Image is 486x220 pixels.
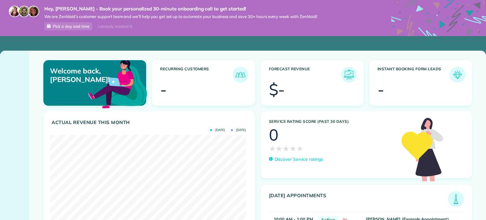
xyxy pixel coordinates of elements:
img: icon_form_leads-04211a6a04a5b2264e4ee56bc0799ec3eb69b7e499cbb523a139df1d13a81ae0.png [451,68,464,81]
span: ★ [290,143,296,154]
img: maria-72a9807cf96188c08ef61303f053569d2e2a8a1cde33d635c8a3ac13582a053d.jpg [9,6,20,17]
div: I already booked it [94,22,136,30]
img: icon_todays_appointments-901f7ab196bb0bea1936b74009e4eb5ffbc2d2711fa7634e0d609ed5ef32b18b.png [450,193,462,205]
h3: Forecast Revenue [269,67,341,83]
img: icon_forecast_revenue-8c13a41c7ed35a8dcfafea3cbb826a0462acb37728057bba2d056411b612bbbe.png [343,68,355,81]
a: Discover Service ratings [269,156,323,163]
h3: Service Rating score (past 30 days) [269,119,395,124]
span: We are ZenMaid’s customer support team and we’ll help you get set up to automate your business an... [44,14,317,19]
div: 0 [269,127,278,143]
span: ★ [296,143,303,154]
img: jorge-587dff0eeaa6aab1f244e6dc62b8924c3b6ad411094392a53c71c6c4a576187d.jpg [18,6,30,17]
p: Welcome back, [PERSON_NAME]! [50,67,113,84]
img: icon_recurring_customers-cf858462ba22bcd05b5a5880d41d6543d210077de5bb9ebc9590e49fd87d84ed.png [234,68,247,81]
span: ★ [269,143,276,154]
h3: [DATE] Appointments [269,193,448,207]
strong: Hey, [PERSON_NAME] - Book your personalized 30-minute onboarding call to get started! [44,6,317,12]
div: $- [269,82,285,97]
img: michelle-19f622bdf1676172e81f8f8fba1fb50e276960ebfe0243fe18214015130c80e4.jpg [28,6,39,17]
span: Pick a day and time [53,24,90,29]
div: - [160,82,167,97]
img: dashboard_welcome-42a62b7d889689a78055ac9021e634bf52bae3f8056760290aed330b23ab8690.png [87,53,148,114]
p: Discover Service ratings [275,156,323,163]
h3: Recurring Customers [160,67,232,83]
span: ★ [276,143,283,154]
span: ★ [283,143,290,154]
span: [DATE] [210,129,225,132]
h3: Actual Revenue this month [52,120,248,125]
a: Pick a day and time [44,22,92,30]
div: - [377,82,384,97]
span: [DATE] [231,129,246,132]
h3: Instant Booking Form Leads [377,67,450,83]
